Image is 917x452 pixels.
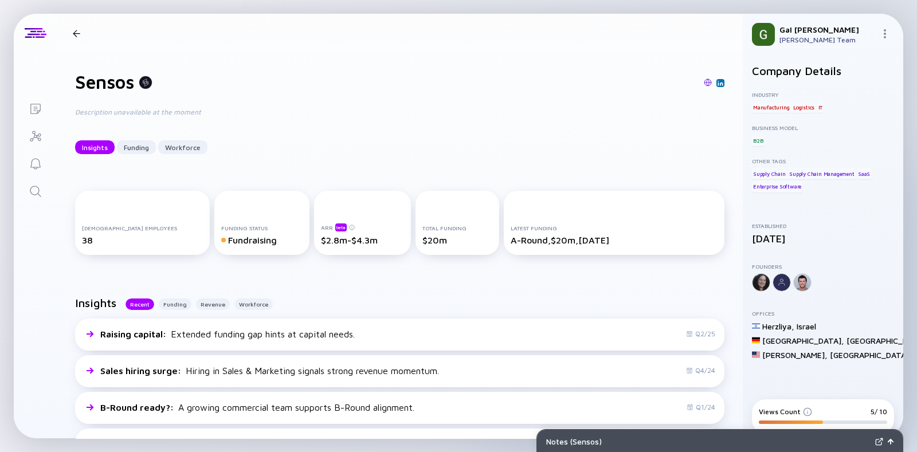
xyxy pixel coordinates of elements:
[752,322,760,330] img: Israel Flag
[14,121,57,149] a: Investor Map
[82,235,203,245] div: 38
[422,225,492,231] div: Total Funding
[14,94,57,121] a: Lists
[14,149,57,176] a: Reminders
[752,101,790,113] div: Manufacturing
[830,350,909,360] div: [GEOGRAPHIC_DATA]
[100,365,183,376] span: Sales hiring surge :
[762,336,844,345] div: [GEOGRAPHIC_DATA] ,
[75,139,115,156] div: Insights
[159,298,191,310] button: Funding
[75,140,115,154] button: Insights
[687,403,715,411] div: Q1/24
[779,25,876,34] div: Gal [PERSON_NAME]
[196,298,230,310] button: Revenue
[752,124,894,131] div: Business Model
[752,135,764,146] div: B2B
[871,407,887,416] div: 5/ 10
[752,351,760,359] img: United States Flag
[752,233,894,245] div: [DATE]
[321,223,403,231] div: ARR
[752,23,775,46] img: Gal Profile Picture
[221,235,303,245] div: Fundraising
[100,402,176,412] span: B-Round ready? :
[117,140,156,154] button: Funding
[797,321,816,331] div: Israel
[75,71,134,93] h1: Sensos
[779,36,876,44] div: [PERSON_NAME] Team
[752,310,894,317] div: Offices
[158,140,207,154] button: Workforce
[511,225,718,231] div: Latest Funding
[752,64,894,77] h2: Company Details
[221,225,303,231] div: Funding Status
[126,298,154,310] button: Recent
[762,321,794,331] div: Herzliya ,
[335,223,347,231] div: beta
[158,139,207,156] div: Workforce
[752,336,760,344] img: Germany Flag
[75,107,442,117] div: Description unavailable at the moment
[759,407,812,416] div: Views Count
[14,176,57,204] a: Search
[752,168,787,179] div: Supply Chain
[100,329,168,339] span: Raising capital :
[686,366,715,375] div: Q4/24
[321,235,403,245] div: $2.8m-$4.3m
[817,101,824,113] div: IT
[880,29,889,38] img: Menu
[752,222,894,229] div: Established
[875,438,883,446] img: Expand Notes
[422,235,492,245] div: $20m
[752,91,894,98] div: Industry
[117,139,156,156] div: Funding
[792,101,816,113] div: Logistics
[752,181,802,192] div: Enterprise Software
[100,402,414,412] div: A growing commercial team supports B-Round alignment.
[546,437,871,446] div: Notes ( Sensos )
[788,168,855,179] div: Supply Chain Management
[752,263,894,270] div: Founders
[75,296,116,309] h2: Insights
[857,168,871,179] div: SaaS
[82,225,203,231] div: [DEMOGRAPHIC_DATA] Employees
[752,158,894,164] div: Other Tags
[718,80,723,86] img: Sensos Linkedin Page
[686,329,715,338] div: Q2/25
[234,298,273,310] button: Workforce
[888,439,894,445] img: Open Notes
[511,235,718,245] div: A-Round, $20m, [DATE]
[762,350,828,360] div: [PERSON_NAME] ,
[100,329,355,339] div: Extended funding gap hints at capital needs.
[100,365,439,376] div: Hiring in Sales & Marketing signals strong revenue momentum.
[704,78,712,87] img: Sensos Website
